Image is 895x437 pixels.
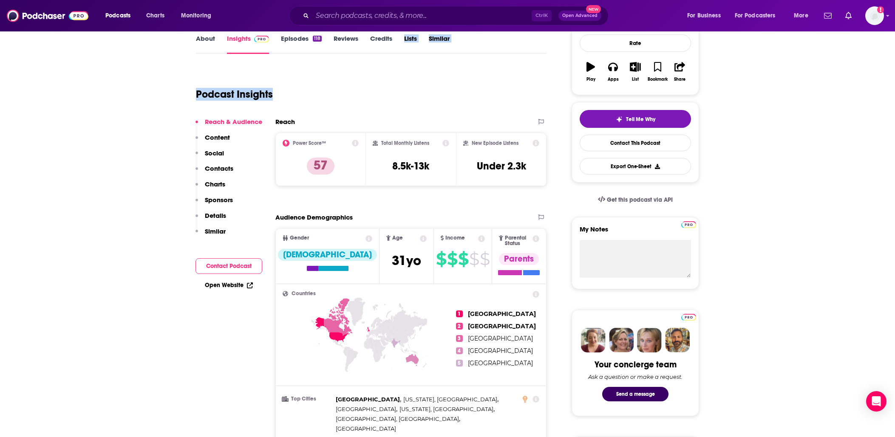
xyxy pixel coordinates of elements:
[581,328,606,352] img: Sydney Profile
[821,8,835,23] a: Show notifications dropdown
[562,14,598,18] span: Open Advanced
[205,282,253,289] a: Open Website
[469,252,479,266] span: $
[403,396,497,403] span: [US_STATE], [GEOGRAPHIC_DATA]
[877,6,884,13] svg: Add a profile image
[505,235,531,246] span: Parental Status
[865,6,884,25] span: Logged in as Ashley_Beenen
[141,9,170,23] a: Charts
[105,10,130,22] span: Podcasts
[392,160,429,172] h3: 8.5k-13k
[580,34,691,52] div: Rate
[456,360,463,367] span: 5
[602,56,624,87] button: Apps
[866,391,887,412] div: Open Intercom Messenger
[788,9,819,23] button: open menu
[205,211,226,220] p: Details
[392,235,403,241] span: Age
[669,56,691,87] button: Share
[674,77,685,82] div: Share
[608,77,619,82] div: Apps
[275,213,353,221] h2: Audience Demographics
[195,196,233,211] button: Sponsors
[648,77,668,82] div: Bookmark
[602,387,668,401] button: Send a message
[729,9,788,23] button: open menu
[254,36,269,42] img: Podchaser Pro
[580,158,691,175] button: Export One-Sheet
[472,140,518,146] h2: New Episode Listens
[336,425,396,432] span: [GEOGRAPHIC_DATA]
[626,116,655,123] span: Tell Me Why
[175,9,222,23] button: open menu
[403,395,498,404] span: ,
[558,11,601,21] button: Open AdvancedNew
[205,196,233,204] p: Sponsors
[336,396,400,403] span: [GEOGRAPHIC_DATA]
[865,6,884,25] button: Show profile menu
[392,252,421,269] span: 31 yo
[591,189,680,210] a: Get this podcast via API
[195,118,262,133] button: Reach & Audience
[195,164,233,180] button: Contacts
[609,328,634,352] img: Barbara Profile
[334,34,358,54] a: Reviews
[283,396,332,402] h3: Top Cities
[313,36,322,42] div: 118
[205,164,233,172] p: Contacts
[196,88,273,101] h1: Podcast Insights
[586,5,601,13] span: New
[307,158,334,175] p: 57
[205,133,230,141] p: Content
[681,9,731,23] button: open menu
[624,56,646,87] button: List
[468,347,533,355] span: [GEOGRAPHIC_DATA]
[205,227,226,235] p: Similar
[7,8,88,24] img: Podchaser - Follow, Share and Rate Podcasts
[687,10,721,22] span: For Business
[293,140,326,146] h2: Power Score™
[205,118,262,126] p: Reach & Audience
[632,77,639,82] div: List
[456,335,463,342] span: 3
[456,323,463,330] span: 2
[499,253,539,265] div: Parents
[429,34,450,54] a: Similar
[456,310,463,317] span: 1
[468,310,536,318] span: [GEOGRAPHIC_DATA]
[275,118,295,126] h2: Reach
[580,110,691,128] button: tell me why sparkleTell Me Why
[146,10,164,22] span: Charts
[336,395,401,404] span: ,
[842,8,855,23] a: Show notifications dropdown
[205,180,225,188] p: Charts
[646,56,668,87] button: Bookmark
[468,322,536,330] span: [GEOGRAPHIC_DATA]
[607,196,673,203] span: Get this podcast via API
[195,133,230,149] button: Content
[588,373,683,380] div: Ask a question or make a request.
[532,10,552,21] span: Ctrl K
[681,313,696,321] a: Pro website
[99,9,142,23] button: open menu
[336,415,459,422] span: [GEOGRAPHIC_DATA], [GEOGRAPHIC_DATA]
[195,211,226,227] button: Details
[580,225,691,240] label: My Notes
[297,6,617,25] div: Search podcasts, credits, & more...
[665,328,690,352] img: Jon Profile
[580,56,602,87] button: Play
[681,314,696,321] img: Podchaser Pro
[447,252,457,266] span: $
[195,180,225,196] button: Charts
[681,221,696,228] img: Podchaser Pro
[445,235,465,241] span: Income
[637,328,662,352] img: Jules Profile
[290,235,309,241] span: Gender
[195,227,226,243] button: Similar
[336,406,396,412] span: [GEOGRAPHIC_DATA]
[468,335,533,342] span: [GEOGRAPHIC_DATA]
[865,6,884,25] img: User Profile
[196,34,215,54] a: About
[205,149,224,157] p: Social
